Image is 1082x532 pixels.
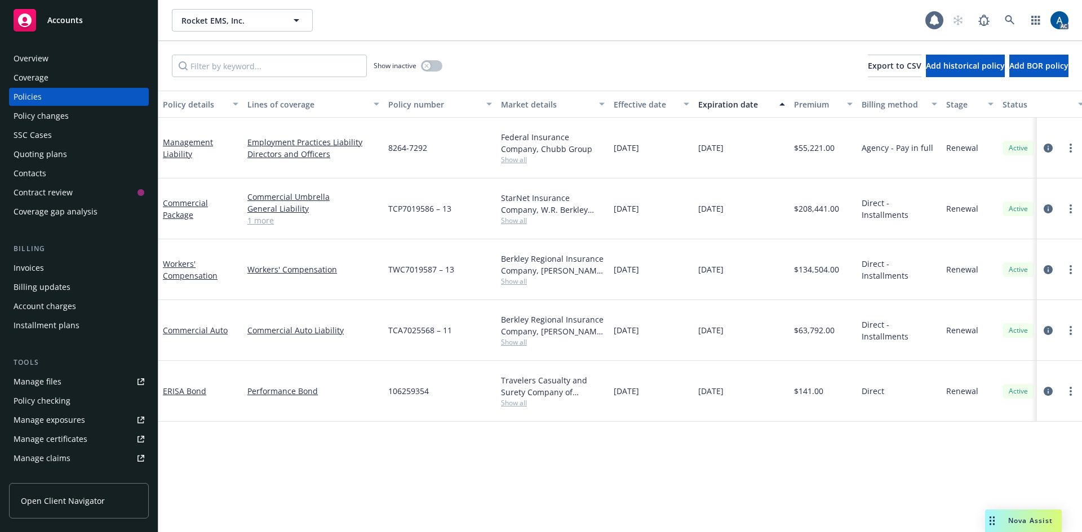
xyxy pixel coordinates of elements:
[388,263,454,275] span: TWC7019587 – 13
[14,164,46,182] div: Contacts
[388,142,427,154] span: 8264-7292
[698,203,724,214] span: [DATE]
[9,164,149,182] a: Contacts
[9,449,149,467] a: Manage claims
[14,69,48,87] div: Coverage
[868,55,921,77] button: Export to CSV
[985,509,1062,532] button: Nova Assist
[9,69,149,87] a: Coverage
[698,263,724,275] span: [DATE]
[247,136,379,148] a: Employment Practices Liability
[14,107,69,125] div: Policy changes
[614,99,677,110] div: Effective date
[1064,141,1077,155] a: more
[47,16,83,25] span: Accounts
[388,324,452,336] span: TCA7025568 – 11
[243,91,384,118] button: Lines of coverage
[247,263,379,275] a: Workers' Compensation
[694,91,790,118] button: Expiration date
[14,392,70,410] div: Policy checking
[614,203,639,214] span: [DATE]
[247,148,379,160] a: Directors and Officers
[9,184,149,202] a: Contract review
[862,197,937,221] span: Direct - Installments
[790,91,857,118] button: Premium
[1008,516,1053,525] span: Nova Assist
[794,99,840,110] div: Premium
[794,385,823,397] span: $141.00
[14,259,44,277] div: Invoices
[158,91,243,118] button: Policy details
[501,155,605,164] span: Show all
[247,99,367,110] div: Lines of coverage
[501,314,605,337] div: Berkley Regional Insurance Company, [PERSON_NAME] Corporation
[388,99,480,110] div: Policy number
[1003,99,1071,110] div: Status
[501,192,605,216] div: StarNet Insurance Company, W.R. Berkley Corporation
[862,319,937,342] span: Direct - Installments
[698,385,724,397] span: [DATE]
[1009,55,1068,77] button: Add BOR policy
[794,324,835,336] span: $63,792.00
[14,278,70,296] div: Billing updates
[9,259,149,277] a: Invoices
[501,253,605,276] div: Berkley Regional Insurance Company, [PERSON_NAME] Corporation
[1064,385,1077,398] a: more
[14,316,79,334] div: Installment plans
[946,203,978,214] span: Renewal
[496,91,609,118] button: Market details
[9,88,149,106] a: Policies
[947,9,969,32] a: Start snowing
[163,137,213,159] a: Management Liability
[9,392,149,410] a: Policy checking
[942,91,998,118] button: Stage
[247,324,379,336] a: Commercial Auto Liability
[9,316,149,334] a: Installment plans
[868,60,921,71] span: Export to CSV
[374,61,416,70] span: Show inactive
[794,263,839,275] span: $134,504.00
[9,430,149,448] a: Manage certificates
[1009,60,1068,71] span: Add BOR policy
[14,50,48,68] div: Overview
[501,99,592,110] div: Market details
[857,91,942,118] button: Billing method
[501,216,605,225] span: Show all
[794,203,839,214] span: $208,441.00
[163,325,228,336] a: Commercial Auto
[1007,386,1030,396] span: Active
[9,50,149,68] a: Overview
[9,468,149,486] a: Manage BORs
[14,373,61,391] div: Manage files
[614,142,639,154] span: [DATE]
[501,276,605,286] span: Show all
[388,203,451,214] span: TCP7019586 – 13
[14,203,97,221] div: Coverage gap analysis
[247,203,379,214] a: General Liability
[946,99,981,110] div: Stage
[1064,263,1077,276] a: more
[926,60,1005,71] span: Add historical policy
[1007,204,1030,214] span: Active
[1007,265,1030,275] span: Active
[1025,9,1047,32] a: Switch app
[946,142,978,154] span: Renewal
[862,99,925,110] div: Billing method
[172,9,313,32] button: Rocket EMS, Inc.
[1007,143,1030,153] span: Active
[9,145,149,163] a: Quoting plans
[14,411,85,429] div: Manage exposures
[247,214,379,226] a: 1 more
[9,243,149,254] div: Billing
[247,191,379,203] a: Commercial Umbrella
[1041,263,1055,276] a: circleInformation
[614,324,639,336] span: [DATE]
[9,373,149,391] a: Manage files
[1050,11,1068,29] img: photo
[9,411,149,429] span: Manage exposures
[614,263,639,275] span: [DATE]
[172,55,367,77] input: Filter by keyword...
[163,258,218,281] a: Workers' Compensation
[1041,202,1055,216] a: circleInformation
[698,324,724,336] span: [DATE]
